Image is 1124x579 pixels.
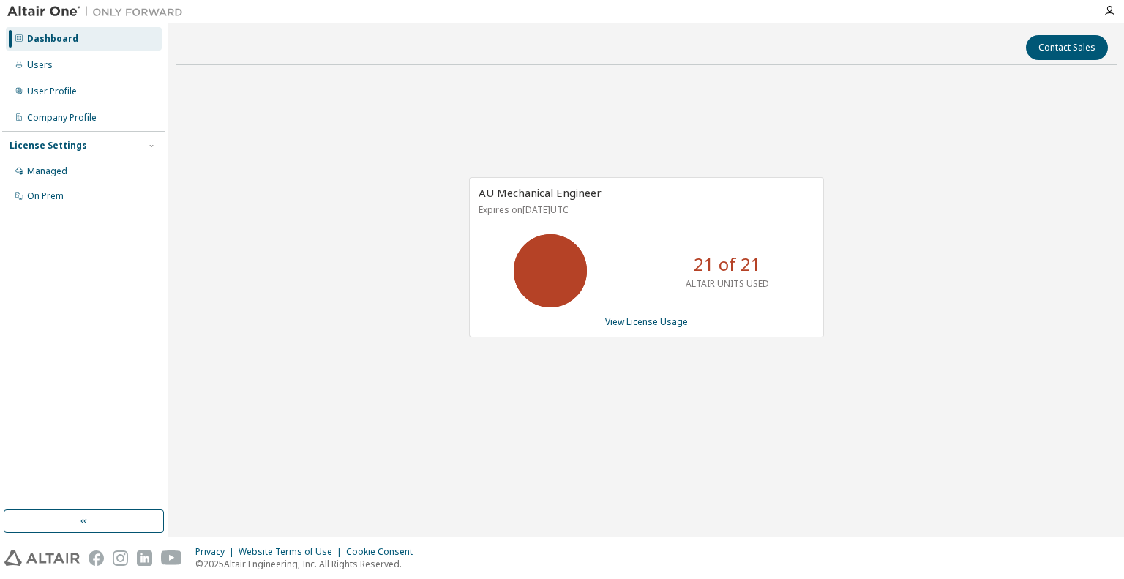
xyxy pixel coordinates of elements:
a: View License Usage [605,315,688,328]
div: Users [27,59,53,71]
img: altair_logo.svg [4,550,80,566]
div: Privacy [195,546,239,558]
p: Expires on [DATE] UTC [479,203,811,216]
img: linkedin.svg [137,550,152,566]
p: ALTAIR UNITS USED [686,277,769,290]
div: Dashboard [27,33,78,45]
div: Cookie Consent [346,546,421,558]
div: Website Terms of Use [239,546,346,558]
div: Managed [27,165,67,177]
img: facebook.svg [89,550,104,566]
button: Contact Sales [1026,35,1108,60]
div: License Settings [10,140,87,152]
div: User Profile [27,86,77,97]
img: Altair One [7,4,190,19]
img: instagram.svg [113,550,128,566]
img: youtube.svg [161,550,182,566]
div: On Prem [27,190,64,202]
div: Company Profile [27,112,97,124]
span: AU Mechanical Engineer [479,185,602,200]
p: © 2025 Altair Engineering, Inc. All Rights Reserved. [195,558,421,570]
p: 21 of 21 [694,252,761,277]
